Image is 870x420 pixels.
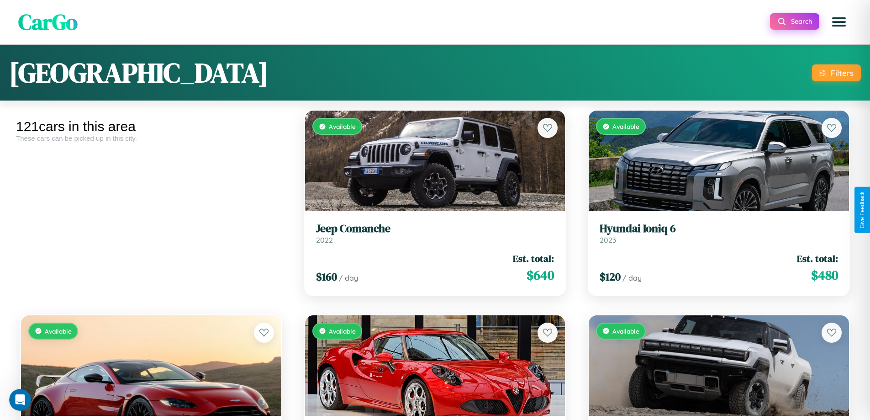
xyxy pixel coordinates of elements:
[316,235,333,245] span: 2022
[16,134,286,142] div: These cars can be picked up in this city.
[316,222,554,235] h3: Jeep Comanche
[600,235,616,245] span: 2023
[316,222,554,245] a: Jeep Comanche2022
[770,13,819,30] button: Search
[45,327,72,335] span: Available
[791,17,812,26] span: Search
[513,252,554,265] span: Est. total:
[329,122,356,130] span: Available
[797,252,838,265] span: Est. total:
[329,327,356,335] span: Available
[812,64,861,81] button: Filters
[831,68,854,78] div: Filters
[339,273,358,282] span: / day
[826,9,852,35] button: Open menu
[527,266,554,284] span: $ 640
[622,273,642,282] span: / day
[600,222,838,245] a: Hyundai Ioniq 62023
[612,327,639,335] span: Available
[600,222,838,235] h3: Hyundai Ioniq 6
[9,54,269,91] h1: [GEOGRAPHIC_DATA]
[859,191,865,229] div: Give Feedback
[600,269,621,284] span: $ 120
[18,7,78,37] span: CarGo
[316,269,337,284] span: $ 160
[811,266,838,284] span: $ 480
[9,389,31,411] iframe: Intercom live chat
[16,119,286,134] div: 121 cars in this area
[612,122,639,130] span: Available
